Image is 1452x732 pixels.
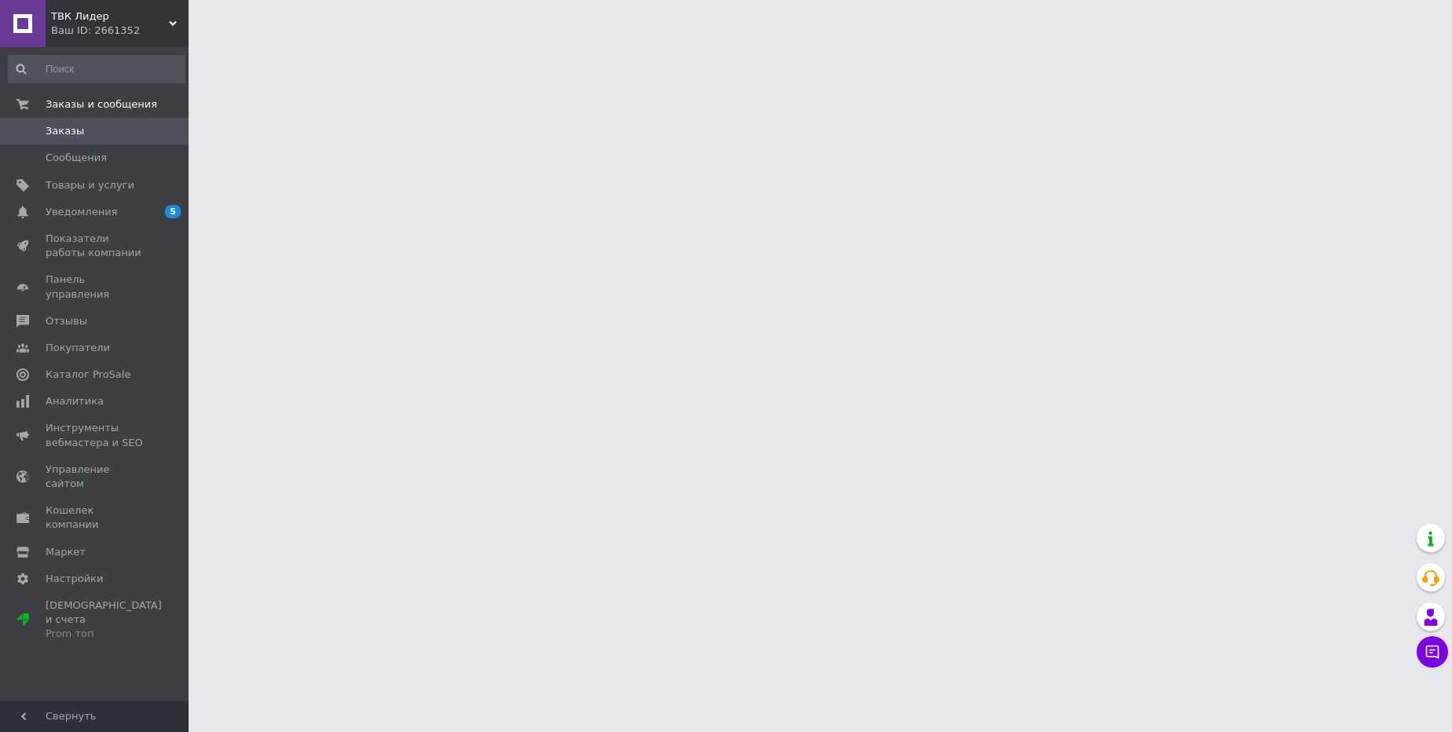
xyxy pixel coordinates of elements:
button: Чат с покупателем [1417,636,1448,668]
span: Маркет [46,545,86,559]
span: Настройки [46,572,103,586]
span: Показатели работы компании [46,232,145,260]
span: Заказы и сообщения [46,97,157,112]
span: Отзывы [46,314,87,328]
div: Prom топ [46,627,162,641]
span: Аналитика [46,394,104,408]
span: Управление сайтом [46,463,145,491]
span: Панель управления [46,273,145,301]
span: Заказы [46,124,84,138]
input: Поиск [8,55,185,83]
span: 5 [165,205,181,218]
span: Сообщения [46,151,107,165]
span: Кошелек компании [46,503,145,532]
span: ТВК Лидер [51,9,169,24]
span: [DEMOGRAPHIC_DATA] и счета [46,598,162,642]
div: Ваш ID: 2661352 [51,24,189,38]
span: Товары и услуги [46,178,134,192]
span: Покупатели [46,341,110,355]
span: Уведомления [46,205,117,219]
span: Каталог ProSale [46,368,130,382]
span: Инструменты вебмастера и SEO [46,421,145,449]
